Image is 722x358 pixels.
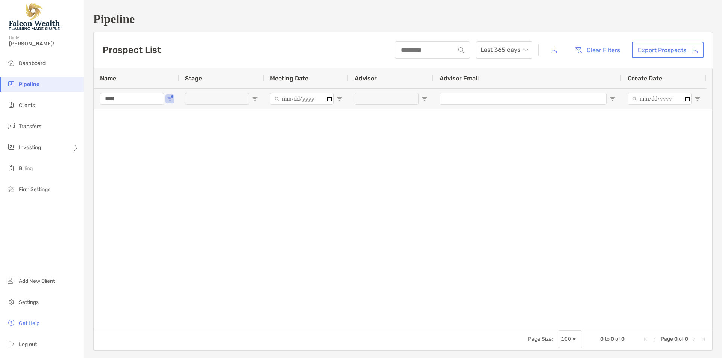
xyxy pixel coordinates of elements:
span: Transfers [19,123,41,130]
span: to [605,336,610,342]
span: Stage [185,75,202,82]
span: Billing [19,165,33,172]
span: Create Date [628,75,662,82]
img: dashboard icon [7,58,16,67]
h3: Prospect List [103,45,161,55]
div: 100 [561,336,571,342]
input: Advisor Email Filter Input [440,93,607,105]
span: of [679,336,684,342]
div: Previous Page [652,336,658,342]
span: of [615,336,620,342]
span: Settings [19,299,39,305]
span: Advisor Email [440,75,479,82]
span: Page [661,336,673,342]
span: Add New Client [19,278,55,284]
img: get-help icon [7,318,16,327]
span: Log out [19,341,37,347]
span: Firm Settings [19,186,50,193]
span: 0 [611,336,614,342]
img: Falcon Wealth Planning Logo [9,3,62,30]
span: Meeting Date [270,75,308,82]
span: Investing [19,144,41,151]
h1: Pipeline [93,12,713,26]
img: transfers icon [7,121,16,130]
span: Name [100,75,116,82]
img: investing icon [7,142,16,151]
div: Last Page [700,336,706,342]
span: Dashboard [19,60,46,66]
div: Page Size [558,330,582,348]
span: Last 365 days [481,42,528,58]
img: logout icon [7,339,16,348]
a: Export Prospects [632,42,704,58]
img: clients icon [7,100,16,109]
span: Get Help [19,320,39,326]
button: Clear Filters [569,42,626,58]
span: [PERSON_NAME]! [9,41,79,47]
div: First Page [643,336,649,342]
img: billing icon [7,163,16,172]
img: input icon [458,47,464,53]
button: Open Filter Menu [695,96,701,102]
input: Meeting Date Filter Input [270,93,334,105]
button: Open Filter Menu [422,96,428,102]
button: Open Filter Menu [610,96,616,102]
div: Page Size: [528,336,553,342]
input: Create Date Filter Input [628,93,692,105]
img: firm-settings icon [7,184,16,193]
span: 0 [674,336,678,342]
img: settings icon [7,297,16,306]
span: Pipeline [19,81,39,88]
span: 0 [600,336,604,342]
button: Open Filter Menu [252,96,258,102]
span: Clients [19,102,35,109]
div: Next Page [691,336,697,342]
img: pipeline icon [7,79,16,88]
span: 0 [685,336,688,342]
button: Open Filter Menu [337,96,343,102]
button: Open Filter Menu [167,96,173,102]
span: 0 [621,336,625,342]
span: Advisor [355,75,377,82]
img: add_new_client icon [7,276,16,285]
input: Name Filter Input [100,93,164,105]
